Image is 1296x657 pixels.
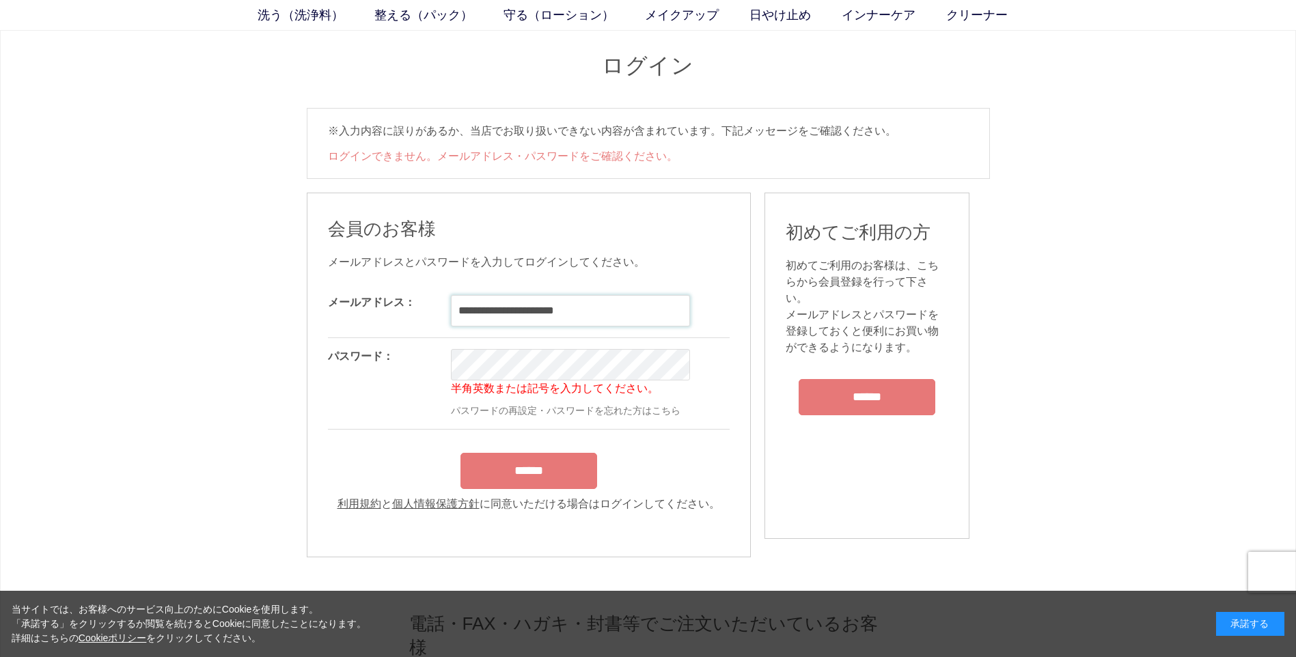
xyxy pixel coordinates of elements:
label: メールアドレス： [328,296,415,308]
a: Cookieポリシー [79,632,147,643]
p: 半角英数または記号を入力してください。 [451,380,806,397]
a: メイクアップ [645,6,749,25]
p: ※入力内容に誤りがあるか、当店でお取り扱いできない内容が含まれています。下記メッセージをご確認ください。 [328,122,969,140]
div: 当サイトでは、お客様へのサービス向上のためにCookieを使用します。 「承諾する」をクリックするか閲覧を続けるとCookieに同意したことになります。 詳細はこちらの をクリックしてください。 [12,602,367,645]
a: 利用規約 [337,498,381,509]
a: 洗う（洗浄料） [258,6,374,25]
a: インナーケア [842,6,946,25]
a: 整える（パック） [374,6,504,25]
div: 承諾する [1216,612,1284,636]
span: 会員のお客様 [328,219,436,239]
div: メールアドレスとパスワードを入力してログインしてください。 [328,254,730,270]
a: 日やけ止め [749,6,842,25]
div: と に同意いただける場合はログインしてください。 [328,496,730,512]
a: クリーナー [946,6,1038,25]
li: ログインできません。メールアドレス・パスワードをご確認ください。 [328,148,969,165]
a: 守る（ローション） [504,6,645,25]
a: 個人情報保護方針 [392,498,480,509]
label: パスワード： [328,350,394,362]
a: パスワードの再設定・パスワードを忘れた方はこちら [451,405,680,416]
h1: ログイン [307,51,990,81]
div: 初めてご利用のお客様は、こちらから会員登録を行って下さい。 メールアドレスとパスワードを登録しておくと便利にお買い物ができるようになります。 [786,257,948,356]
span: 初めてご利用の方 [786,222,930,242]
